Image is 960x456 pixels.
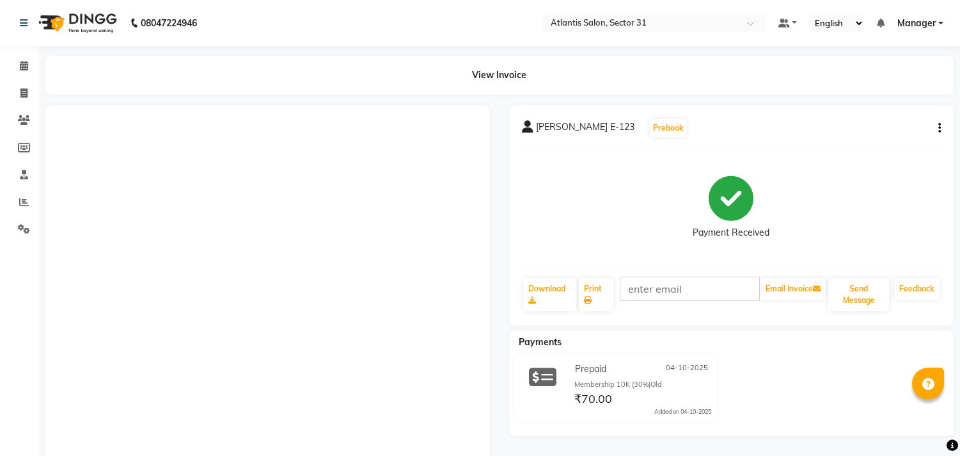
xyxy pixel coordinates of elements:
[828,278,889,311] button: Send Message
[894,278,940,300] a: Feedback
[897,17,936,30] span: Manager
[574,379,711,390] div: Membership 10K (30%)Old
[519,336,562,348] span: Payments
[33,5,120,41] img: logo
[760,278,826,300] button: Email Invoice
[45,56,954,95] div: View Invoice
[666,362,708,376] span: 04-10-2025
[620,277,760,301] input: enter email
[693,226,769,240] div: Payment Received
[523,278,576,311] a: Download
[536,120,634,138] span: [PERSON_NAME] E-123
[654,407,711,416] div: Added on 04-10-2025
[579,278,613,311] a: Print
[141,5,197,41] b: 08047224946
[575,362,606,376] span: Prepaid
[906,405,947,443] iframe: chat widget
[574,391,612,409] span: ₹70.00
[650,119,687,137] button: Prebook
